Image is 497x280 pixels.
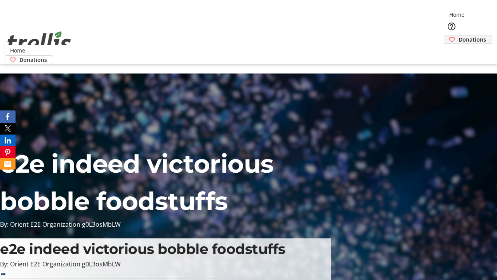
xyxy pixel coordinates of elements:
span: Home [10,46,25,54]
a: Home [5,46,30,54]
span: Donations [19,56,47,64]
a: Home [444,10,469,19]
span: Donations [459,35,486,44]
img: Orient E2E Organization g0L3osMbLW's Logo [5,23,74,61]
button: Help [444,19,459,34]
span: Home [449,10,464,19]
a: Donations [5,55,53,64]
button: Cart [444,44,459,59]
a: Donations [444,35,492,44]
